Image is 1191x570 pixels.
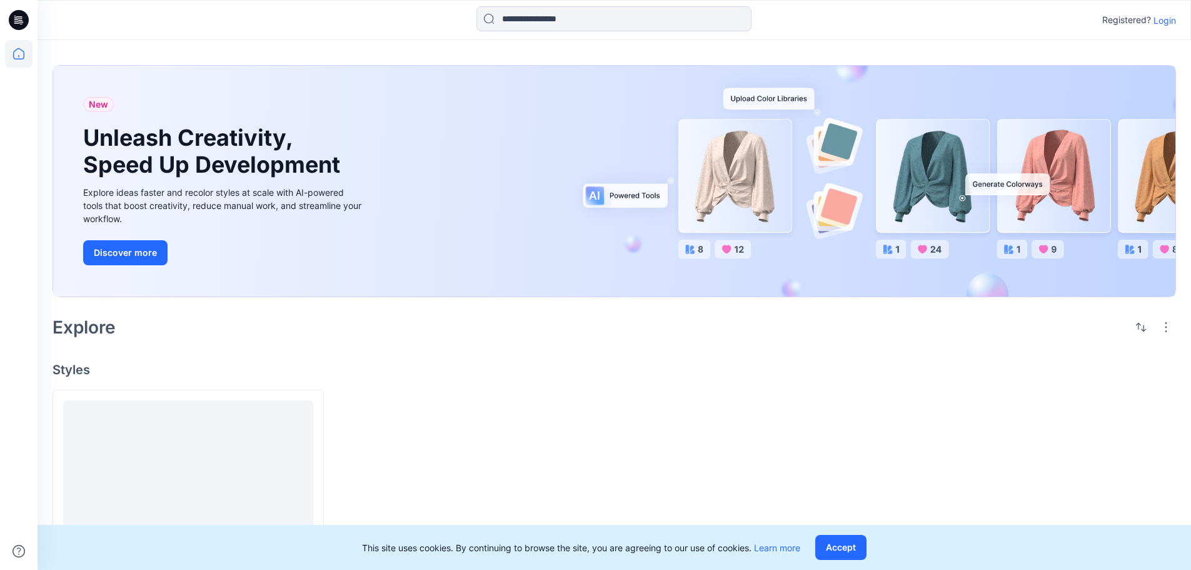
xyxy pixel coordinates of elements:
p: Login [1153,14,1176,27]
div: Explore ideas faster and recolor styles at scale with AI-powered tools that boost creativity, red... [83,186,364,225]
h2: Explore [53,317,116,337]
h4: Styles [53,362,1176,377]
p: This site uses cookies. By continuing to browse the site, you are agreeing to our use of cookies. [362,541,800,554]
button: Discover more [83,240,168,265]
a: Learn more [754,542,800,553]
a: Discover more [83,240,364,265]
p: Registered? [1102,13,1151,28]
span: New [89,97,108,112]
button: Accept [815,535,867,560]
h1: Unleash Creativity, Speed Up Development [83,125,346,178]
